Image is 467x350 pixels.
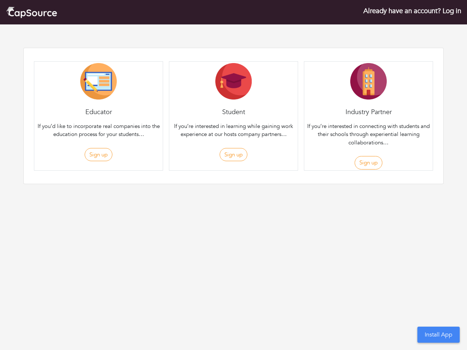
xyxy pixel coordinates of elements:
[171,122,296,139] p: If you’re interested in learning while gaining work experience at our hosts company partners…
[169,108,298,116] h4: Student
[215,63,252,100] img: Student-Icon-6b6867cbad302adf8029cb3ecf392088beec6a544309a027beb5b4b4576828a8.png
[34,108,163,116] h4: Educator
[355,156,382,170] button: Sign up
[306,122,431,147] p: If you’re interested in connecting with students and their schools through experiential learning ...
[220,148,247,162] button: Sign up
[363,6,461,16] a: Already have an account? Log in
[80,63,117,100] img: Educator-Icon-31d5a1e457ca3f5474c6b92ab10a5d5101c9f8fbafba7b88091835f1a8db102f.png
[304,108,433,116] h4: Industry Partner
[350,63,387,100] img: Company-Icon-7f8a26afd1715722aa5ae9dc11300c11ceeb4d32eda0db0d61c21d11b95ecac6.png
[6,6,57,19] img: cap_logo.png
[417,327,460,343] button: Install App
[36,122,161,139] p: If you’d like to incorporate real companies into the education process for your students…
[85,148,112,162] button: Sign up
